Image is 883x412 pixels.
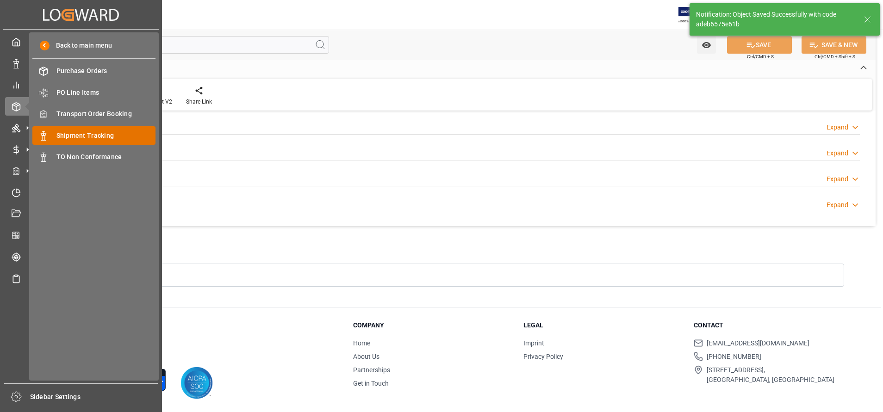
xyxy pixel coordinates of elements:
[694,320,852,330] h3: Contact
[43,36,329,54] input: Search Fields
[32,105,155,123] a: Transport Order Booking
[353,366,390,374] a: Partnerships
[802,36,866,54] button: SAVE & NEW
[5,205,157,223] a: Document Management
[353,380,389,387] a: Get in Touch
[827,123,848,132] div: Expand
[523,353,563,360] a: Privacy Policy
[56,152,156,162] span: TO Non Conformance
[707,365,834,385] span: [STREET_ADDRESS], [GEOGRAPHIC_DATA], [GEOGRAPHIC_DATA]
[5,76,157,94] a: My Reports
[523,339,544,347] a: Imprint
[56,131,156,141] span: Shipment Tracking
[353,320,512,330] h3: Company
[727,36,792,54] button: SAVE
[827,174,848,184] div: Expand
[827,148,848,158] div: Expand
[61,342,330,350] p: © 2025 Logward. All rights reserved.
[56,66,156,76] span: Purchase Orders
[5,183,157,201] a: Timeslot Management V2
[180,367,213,399] img: AICPA SOC
[353,353,379,360] a: About Us
[523,320,682,330] h3: Legal
[5,33,157,51] a: My Cockpit
[5,269,157,287] a: Sailing Schedules
[186,98,212,106] div: Share Link
[353,339,370,347] a: Home
[50,41,112,50] span: Back to main menu
[697,36,716,54] button: open menu
[5,226,157,244] a: CO2 Calculator
[61,350,330,358] p: Version [DATE]
[678,7,710,23] img: Exertis%20JAM%20-%20Email%20Logo.jpg_1722504956.jpg
[30,392,158,402] span: Sidebar Settings
[696,10,855,29] div: Notification: Object Saved Successfully with code adeb6575e61b
[32,126,155,144] a: Shipment Tracking
[707,338,809,348] span: [EMAIL_ADDRESS][DOMAIN_NAME]
[32,148,155,166] a: TO Non Conformance
[32,62,155,80] a: Purchase Orders
[56,88,156,98] span: PO Line Items
[707,352,761,362] span: [PHONE_NUMBER]
[827,200,848,210] div: Expand
[56,109,156,119] span: Transport Order Booking
[32,83,155,101] a: PO Line Items
[5,248,157,266] a: Tracking Shipment
[815,53,855,60] span: Ctrl/CMD + Shift + S
[747,53,774,60] span: Ctrl/CMD + S
[5,54,157,72] a: Data Management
